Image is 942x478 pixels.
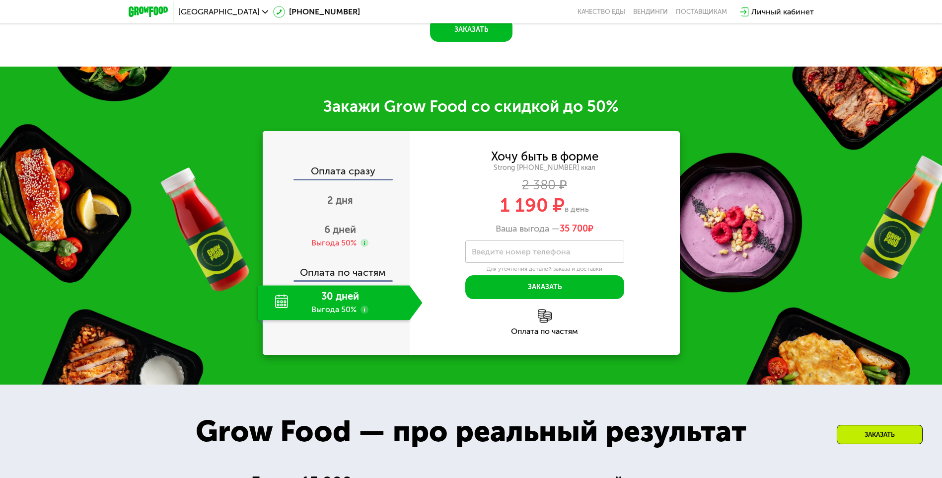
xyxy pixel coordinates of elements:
[560,224,593,235] span: ₽
[410,224,680,235] div: Ваша выгода —
[311,238,357,248] div: Выгода 50%
[465,265,624,273] div: Для уточнения деталей заказа и доставки
[560,223,588,234] span: 35 700
[410,180,680,191] div: 2 380 ₽
[565,204,589,214] span: в день
[837,425,923,444] div: Заказать
[178,8,260,16] span: [GEOGRAPHIC_DATA]
[324,224,356,236] span: 6 дней
[410,327,680,335] div: Оплата по частям
[465,275,624,299] button: Заказать
[264,166,410,179] div: Оплата сразу
[174,409,768,454] div: Grow Food — про реальный результат
[264,257,410,280] div: Оплата по частям
[676,8,727,16] div: поставщикам
[327,194,353,206] span: 2 дня
[500,194,565,217] span: 1 190 ₽
[472,249,570,254] label: Введите номер телефона
[751,6,814,18] div: Личный кабинет
[273,6,360,18] a: [PHONE_NUMBER]
[430,18,512,42] button: Заказать
[578,8,625,16] a: Качество еды
[633,8,668,16] a: Вендинги
[491,151,598,162] div: Хочу быть в форме
[410,163,680,172] div: Strong [PHONE_NUMBER] ккал
[538,309,552,323] img: l6xcnZfty9opOoJh.png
